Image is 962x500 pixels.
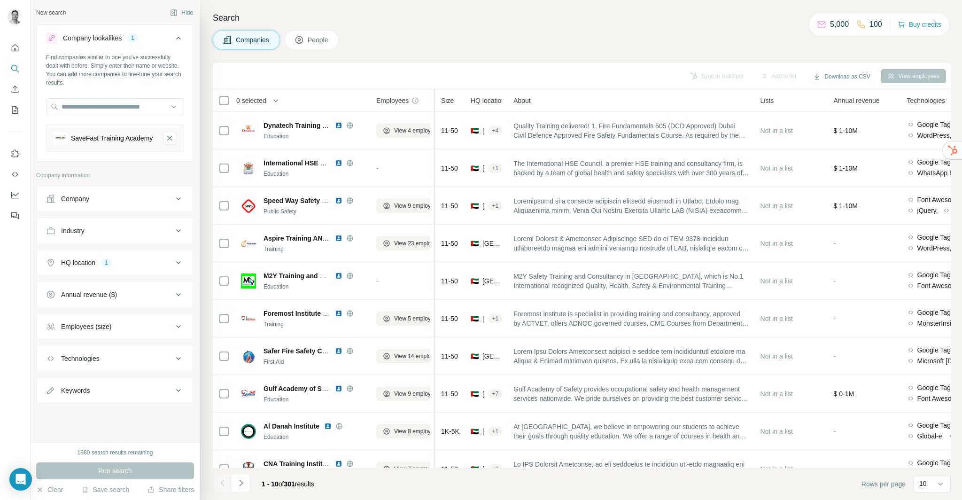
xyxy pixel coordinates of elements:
span: Loremi Dolorsit & Ametconsec Adipiscinge SED do ei TEM 9378-incididun utlaboreetdo magnaa eni adm... [513,234,749,253]
img: LinkedIn logo [335,234,342,242]
button: Quick start [8,39,23,56]
button: Clear [36,485,63,494]
span: Foremost Institute for Health AND Safety [264,310,391,317]
img: LinkedIn logo [335,197,342,204]
span: View 7 employees [394,465,440,473]
div: Education [264,170,365,178]
span: Speed Way Safety Training Centre [264,197,370,204]
div: + 1 [488,202,502,210]
button: Employees (size) [37,315,194,338]
img: LinkedIn logo [324,422,332,430]
p: 5,000 [830,19,849,30]
span: 🇦🇪 [471,276,479,286]
button: View 8 employees [376,424,446,438]
img: LinkedIn logo [335,310,342,317]
span: 🇦🇪 [471,427,479,436]
span: Technologies [907,96,946,105]
span: 11-50 [441,201,458,211]
span: 1K-5K [441,427,459,436]
span: Not in a list [760,202,793,210]
span: 🇦🇪 [471,389,479,398]
span: 🇦🇪 [471,164,479,173]
div: Find companies similar to one you've successfully dealt with before. Simply enter their name or w... [46,53,184,87]
button: Save search [81,485,129,494]
span: Aspire Training AND Management Consultancy [264,234,411,242]
span: of [279,480,284,488]
span: Annual revenue [834,96,880,105]
span: [GEOGRAPHIC_DATA], [GEOGRAPHIC_DATA] [482,201,485,211]
div: + 1 [488,164,502,172]
span: 0 selected [236,96,266,105]
span: - [834,352,836,360]
span: 301 [284,480,295,488]
div: 1 [101,258,112,267]
div: New search [36,8,66,17]
span: At [GEOGRAPHIC_DATA], we believe in empowering our students to achieve their goals through qualit... [513,422,749,441]
span: - [834,315,836,322]
span: Not in a list [760,240,793,247]
button: SaveFast Training Academy-remove-button [163,132,176,145]
span: View 9 employees [394,202,440,210]
div: SaveFast Training Academy [71,133,153,143]
span: Gulf Academy of Safety provides occupational safety and health management services nationwide. We... [513,384,749,403]
div: HQ location [61,258,95,267]
span: $ 1-10M [834,127,858,134]
span: View 23 employees [394,239,443,248]
img: Logo of International HSE Council [241,161,256,176]
span: $ 1-10M [834,164,858,172]
img: Avatar [8,9,23,24]
button: Keywords [37,379,194,402]
span: CNA Training Institute [264,460,332,468]
div: Open Intercom Messenger [9,468,32,491]
div: Industry [61,226,85,235]
span: Al Danah Institute [264,422,319,431]
div: Employees (size) [61,322,111,331]
span: 11-50 [441,389,458,398]
span: [GEOGRAPHIC_DATA] [482,126,485,135]
span: 🇦🇪 [471,201,479,211]
button: Use Surfe API [8,166,23,183]
div: + 4 [488,126,502,135]
div: Training [264,245,365,253]
span: - [834,428,836,435]
img: LinkedIn logo [335,385,342,392]
div: + 2 [488,465,502,473]
button: View 7 employees [376,462,446,476]
span: - [834,465,836,473]
div: Education [264,132,365,141]
span: [GEOGRAPHIC_DATA], [GEOGRAPHIC_DATA] [482,239,502,248]
span: HQ location [471,96,505,105]
span: Global-e, [917,431,944,441]
p: 100 [869,19,882,30]
div: Company lookalikes [63,33,122,43]
span: - [376,277,379,285]
span: jQuery, [917,206,938,215]
span: M2Y Safety Training and Consultancy in [GEOGRAPHIC_DATA], which is No.1 International recognized ... [513,272,749,290]
span: results [262,480,314,488]
div: Company [61,194,89,203]
button: Download as CSV [807,70,877,84]
span: View 14 employees [394,352,443,360]
button: View 9 employees [376,199,446,213]
span: WordPress, [917,243,952,253]
button: View 4 employees [376,124,446,138]
div: + 1 [488,427,502,436]
span: [GEOGRAPHIC_DATA], [GEOGRAPHIC_DATA] [482,352,502,361]
button: Use Surfe on LinkedIn [8,145,23,162]
span: 11-50 [441,352,458,361]
span: Dynatech Training & Consultancy [264,122,368,129]
span: Lorem Ipsu Dolors Ametconsect adipisci e seddoe tem incididuntutl etdolore ma Aliqua & Enimad min... [513,347,749,366]
div: Training [264,320,365,328]
button: Annual revenue ($) [37,283,194,306]
button: Navigate to next page [232,474,250,492]
span: View 8 employees [394,427,440,436]
button: Feedback [8,207,23,224]
p: Company information [36,171,194,180]
span: M2Y Training and Consultant [264,272,354,280]
span: - [834,277,836,285]
img: Logo of Safer Fire Safety Consultancy [241,349,256,364]
button: View 14 employees [376,349,450,363]
button: Enrich CSV [8,81,23,98]
img: Logo of M2Y Training and Consultant [241,273,256,289]
span: 1 - 10 [262,480,279,488]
